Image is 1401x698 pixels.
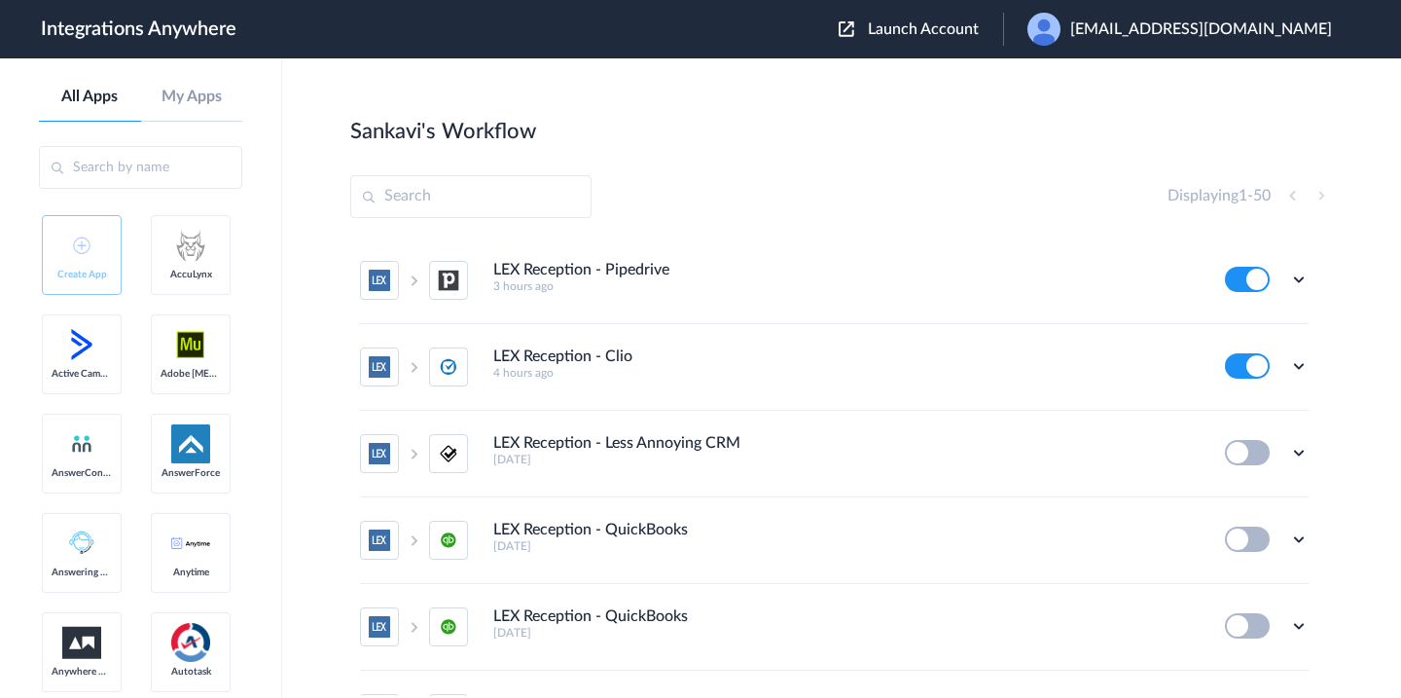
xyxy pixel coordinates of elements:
[52,567,112,578] span: Answering Service
[171,424,210,463] img: af-app-logo.svg
[171,537,210,549] img: anytime-calendar-logo.svg
[171,325,210,364] img: adobe-muse-logo.svg
[493,453,1199,466] h5: [DATE]
[839,21,854,37] img: launch-acct-icon.svg
[52,666,112,678] span: Anywhere Works
[1253,188,1271,203] span: 50
[161,467,221,479] span: AnswerForce
[493,521,688,539] h4: LEX Reception - QuickBooks
[493,279,1199,293] h5: 3 hours ago
[62,325,101,364] img: active-campaign-logo.svg
[493,366,1199,380] h5: 4 hours ago
[62,524,101,563] img: Answering_service.png
[39,146,242,189] input: Search by name
[171,226,210,265] img: acculynx-logo.svg
[1239,188,1247,203] span: 1
[868,21,979,37] span: Launch Account
[141,88,243,106] a: My Apps
[161,368,221,380] span: Adobe [MEDICAL_DATA]
[161,269,221,280] span: AccuLynx
[493,626,1199,640] h5: [DATE]
[70,432,93,456] img: answerconnect-logo.svg
[161,666,221,678] span: Autotask
[1167,187,1271,205] h4: Displaying -
[493,261,669,279] h4: LEX Reception - Pipedrive
[839,20,1003,39] button: Launch Account
[73,237,90,254] img: add-icon.svg
[52,467,112,479] span: AnswerConnect
[493,539,1199,553] h5: [DATE]
[171,623,210,662] img: autotask.png
[52,368,112,380] span: Active Campaign
[161,567,221,578] span: Anytime
[41,18,236,41] h1: Integrations Anywhere
[350,175,592,218] input: Search
[52,269,112,280] span: Create App
[1027,13,1060,46] img: user.png
[493,434,740,453] h4: LEX Reception - Less Annoying CRM
[62,627,101,659] img: aww.png
[39,88,141,106] a: All Apps
[493,607,688,626] h4: LEX Reception - QuickBooks
[1070,20,1332,39] span: [EMAIL_ADDRESS][DOMAIN_NAME]
[350,119,536,144] h2: Sankavi's Workflow
[493,348,632,366] h4: LEX Reception - Clio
